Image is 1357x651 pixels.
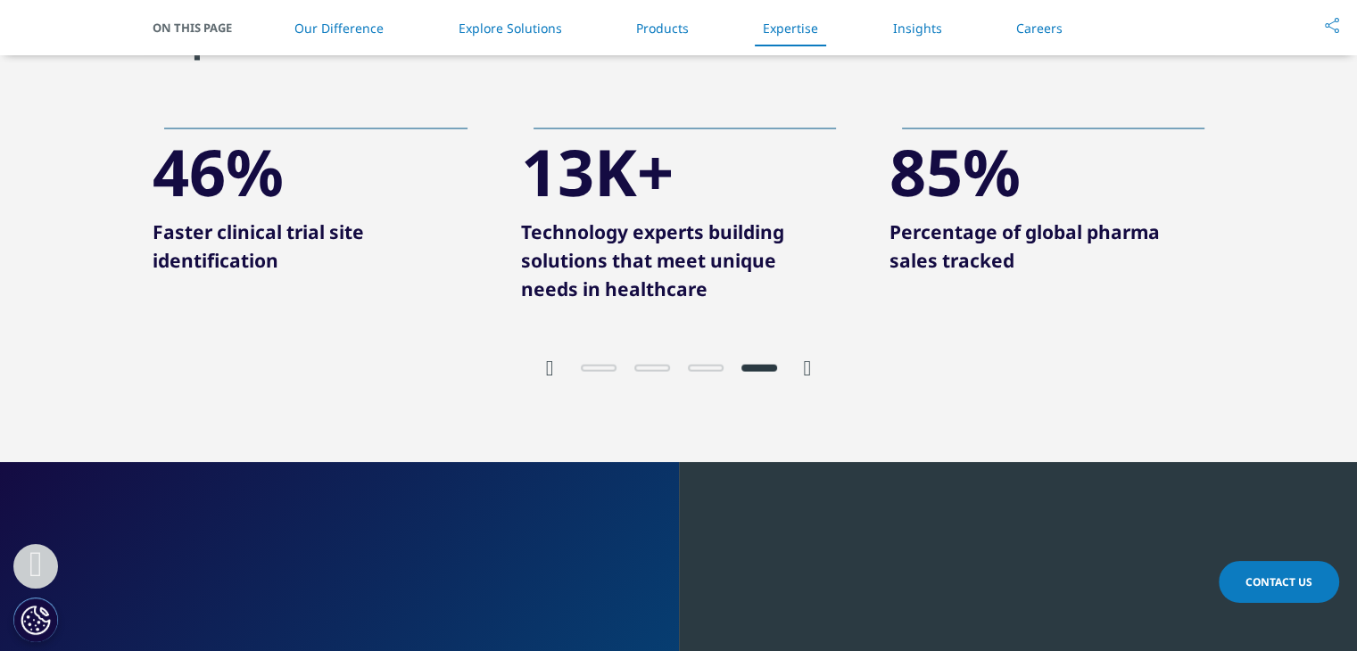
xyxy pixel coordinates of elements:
p: Percentage of global pharma sales tracked [889,218,1204,288]
div: 85% [889,135,1021,209]
button: Cookies Settings [13,597,58,642]
p: Faster clinical trial site identification [152,218,467,288]
p: Technology experts building solutions that meet unique needs in healthcare [521,218,836,317]
a: Contact Us [1219,561,1339,603]
a: Products [636,20,689,37]
span: Go to slide 3 [688,365,724,372]
div: 4 / 6 [152,123,467,288]
a: Explore Solutions [458,20,561,37]
a: Insights [892,20,941,37]
span: Go to slide 1 [581,365,616,372]
span: On This Page [153,19,251,37]
div: Next slide [804,352,812,382]
a: Expertise [763,20,818,37]
span: Contact Us [1245,574,1312,589]
span: Go to slide 2 [634,365,670,372]
a: Our Difference [294,20,384,37]
span: Go to slide 4 [741,365,777,372]
div: 6 / 6 [889,123,1204,288]
a: Careers [1016,20,1063,37]
div: 5 / 6 [521,123,836,317]
div: 13K+ [521,135,674,209]
div: 46% [152,135,283,209]
div: Previous slide [546,352,554,382]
